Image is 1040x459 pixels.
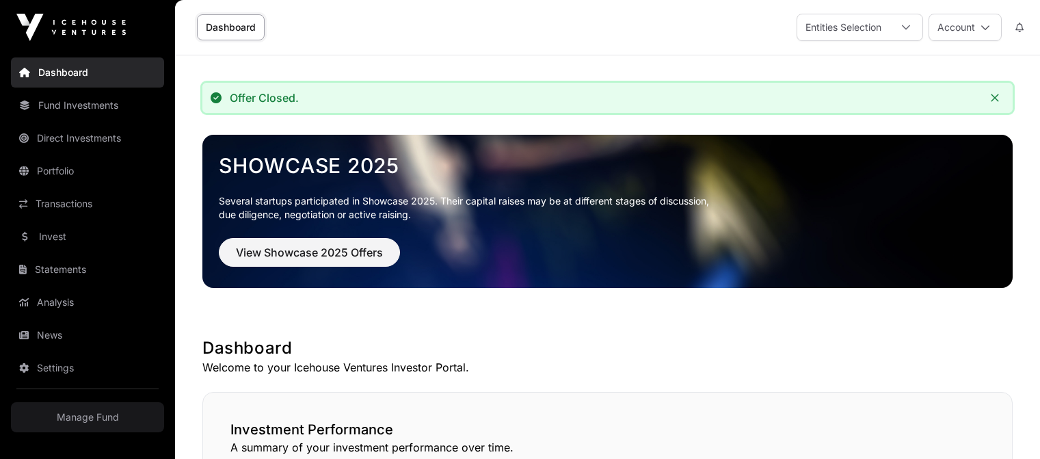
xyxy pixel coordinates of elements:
[11,57,164,88] a: Dashboard
[219,194,996,222] p: Several startups participated in Showcase 2025. Their capital raises may be at different stages o...
[202,359,1013,376] p: Welcome to your Icehouse Ventures Investor Portal.
[202,135,1013,288] img: Showcase 2025
[11,189,164,219] a: Transactions
[202,337,1013,359] h1: Dashboard
[11,353,164,383] a: Settings
[11,222,164,252] a: Invest
[230,91,299,105] div: Offer Closed.
[236,244,383,261] span: View Showcase 2025 Offers
[197,14,265,40] a: Dashboard
[219,153,996,178] a: Showcase 2025
[985,88,1004,107] button: Close
[230,420,985,439] h2: Investment Performance
[929,14,1002,41] button: Account
[219,238,400,267] button: View Showcase 2025 Offers
[797,14,890,40] div: Entities Selection
[11,320,164,350] a: News
[11,123,164,153] a: Direct Investments
[11,402,164,432] a: Manage Fund
[11,254,164,285] a: Statements
[11,90,164,120] a: Fund Investments
[230,439,985,456] p: A summary of your investment performance over time.
[972,393,1040,459] iframe: Chat Widget
[16,14,126,41] img: Icehouse Ventures Logo
[11,156,164,186] a: Portfolio
[11,287,164,317] a: Analysis
[219,252,400,265] a: View Showcase 2025 Offers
